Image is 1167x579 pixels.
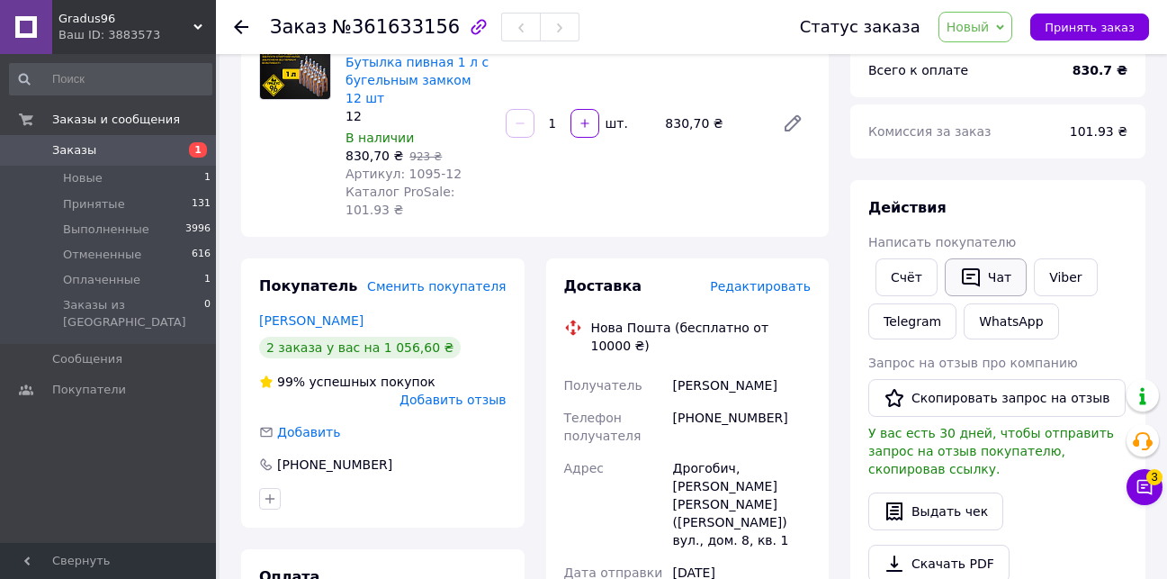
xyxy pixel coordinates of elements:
[564,277,642,294] span: Доставка
[277,375,305,389] span: 99%
[192,247,211,263] span: 616
[564,411,642,443] span: Телефон получателя
[1030,14,1149,41] button: Принять заказ
[204,272,211,288] span: 1
[868,493,1003,530] button: Выдать чек
[189,142,207,158] span: 1
[346,185,454,217] span: Каталог ProSale: 101.93 ₴
[868,356,1078,370] span: Запрос на отзыв про компанию
[1146,469,1163,485] span: 3
[185,222,211,238] span: 3996
[259,313,364,328] a: [PERSON_NAME]
[1045,21,1135,34] span: Принять заказ
[868,303,956,339] a: Telegram
[63,170,103,186] span: Новые
[204,297,211,330] span: 0
[669,369,814,402] div: [PERSON_NAME]
[346,167,462,181] span: Артикул: 1095-12
[399,393,506,407] span: Добавить отзыв
[601,114,630,132] div: шт.
[564,378,642,393] span: Получатель
[710,279,811,294] span: Редактировать
[868,63,968,77] span: Всего к оплате
[587,319,816,355] div: Нова Пошта (бесплатно от 10000 ₴)
[1073,63,1127,77] b: 830.7 ₴
[204,170,211,186] span: 1
[669,402,814,452] div: [PHONE_NUMBER]
[367,279,506,294] span: Сменить покупателя
[58,11,193,27] span: Gradus96
[192,196,211,213] span: 131
[947,20,990,34] span: Новый
[9,63,212,95] input: Поиск
[346,149,403,163] span: 830,70 ₴
[800,18,920,36] div: Статус заказа
[868,199,947,216] span: Действия
[63,196,125,213] span: Принятые
[868,426,1114,476] span: У вас есть 30 дней, чтобы отправить запрос на отзыв покупателю, скопировав ссылку.
[409,150,442,163] span: 923 ₴
[564,461,604,475] span: Адрес
[259,277,357,294] span: Покупатель
[1034,258,1097,296] a: Viber
[1127,469,1163,505] button: Чат с покупателем3
[259,337,461,358] div: 2 заказа у вас на 1 056,60 ₴
[1070,124,1127,139] span: 101.93 ₴
[277,425,340,439] span: Добавить
[875,258,938,296] button: Cчёт
[332,16,460,38] span: №361633156
[669,452,814,556] div: Дрогобич, [PERSON_NAME] [PERSON_NAME] ([PERSON_NAME]) вул., дом. 8, кв. 1
[52,112,180,128] span: Заказы и сообщения
[63,222,149,238] span: Выполненные
[346,55,489,105] a: Бутылка пивная 1 л с бугельным замком 12 шт
[868,379,1126,417] button: Скопировать запрос на отзыв
[52,142,96,158] span: Заказы
[658,111,768,136] div: 830,70 ₴
[346,131,414,145] span: В наличии
[63,247,141,263] span: Отмененные
[346,107,491,125] div: 12
[260,29,330,99] img: Бутылка пивная 1 л с бугельным замком 12 шт
[63,297,204,330] span: Заказы из [GEOGRAPHIC_DATA]
[259,373,435,391] div: успешных покупок
[964,303,1058,339] a: WhatsApp
[868,124,992,139] span: Комиссия за заказ
[63,272,140,288] span: Оплаченные
[58,27,216,43] div: Ваш ID: 3883573
[945,258,1027,296] button: Чат
[775,105,811,141] a: Редактировать
[52,382,126,398] span: Покупатели
[275,456,394,474] div: [PHONE_NUMBER]
[270,16,327,38] span: Заказ
[52,351,122,367] span: Сообщения
[234,18,248,36] div: Вернуться назад
[868,235,1016,249] span: Написать покупателю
